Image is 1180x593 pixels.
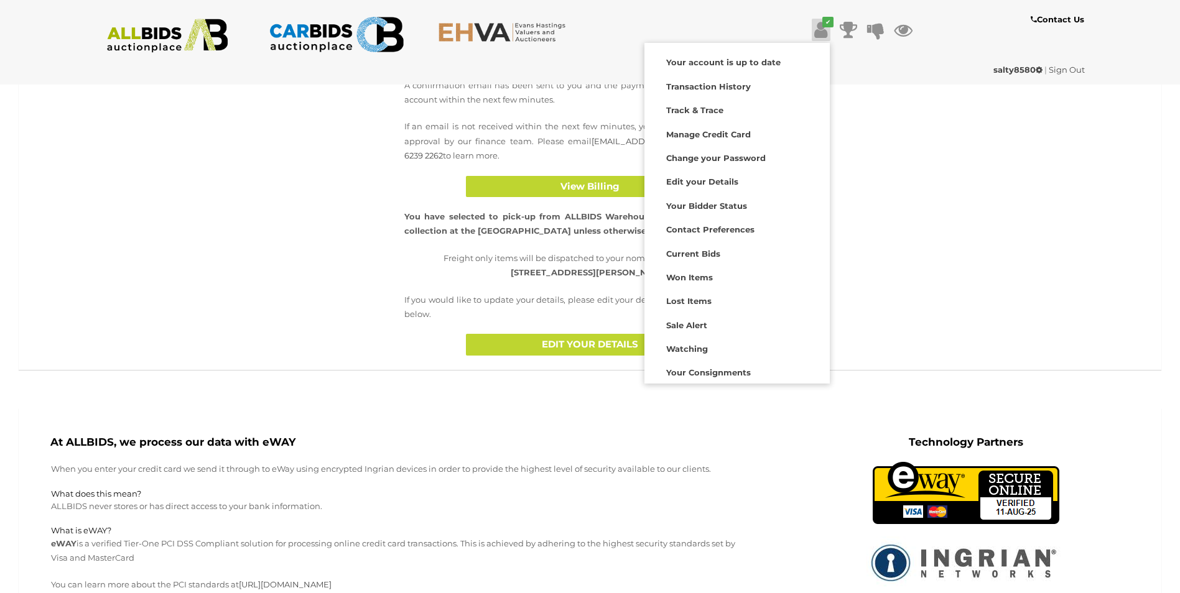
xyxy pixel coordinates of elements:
[822,17,834,27] i: ✔
[51,499,753,513] p: ALLBIDS never stores or has direct access to your bank information.
[666,367,751,377] strong: Your Consignments
[666,153,766,163] strong: Change your Password
[812,19,830,41] a: ✔
[666,296,712,306] strong: Lost Items
[666,57,781,67] strong: Your account is up to date
[644,264,830,288] a: Won Items
[50,436,295,448] b: At ALLBIDS, we process our data with eWAY
[404,119,776,163] p: If an email is not received within the next few minutes, your payment may be subject to approval ...
[1049,65,1085,75] a: Sign Out
[644,336,830,359] a: Watching
[644,168,830,192] a: Edit your Details
[644,359,830,383] a: Your Consignments
[404,334,776,356] a: EDIT YOUR DETAILS
[51,462,753,476] p: When you enter your credit card we send it through to eWay using encrypted Ingrian devices in ord...
[644,216,830,240] a: Contact Preferences
[404,293,776,322] p: If you would like to update your details, please edit your details now by clicking the button below.
[666,81,751,91] strong: Transaction History
[466,176,715,198] button: View Billing
[51,526,753,535] h5: What is eWAY?
[666,129,751,139] strong: Manage Credit Card
[644,193,830,216] a: Your Bidder Status
[644,288,830,311] a: Lost Items
[644,145,830,168] a: Change your Password
[51,536,753,566] p: is a verified Tier-One PCI DSS Compliant solution for processing online credit card transactions....
[666,344,708,354] strong: Watching
[644,73,830,97] a: Transaction History
[666,272,713,282] strong: Won Items
[666,177,738,186] strong: Edit your Details
[404,176,776,198] a: View Billing
[866,536,1066,589] img: Ingrian network
[666,201,747,211] strong: Your Bidder Status
[1044,65,1047,75] span: |
[644,312,830,336] a: Sale Alert
[1031,12,1087,27] a: Contact Us
[993,65,1044,75] a: salty8580
[666,320,707,330] strong: Sale Alert
[666,105,723,115] strong: Track & Trace
[644,241,830,264] a: Current Bids
[404,211,776,236] b: You have selected to pick-up from ALLBIDS Warehouse. Items will be available for collection at th...
[404,251,776,280] p: Freight only items will be dispatched to your nominated freight address:
[644,97,830,121] a: Track & Trace
[100,19,235,53] img: ALLBIDS.com.au
[993,65,1043,75] strong: salty8580
[666,249,720,259] strong: Current Bids
[909,436,1023,448] b: Technology Partners
[51,577,753,592] p: You can learn more about the PCI standards at
[511,267,669,277] strong: [STREET_ADDRESS][PERSON_NAME]
[666,224,755,234] strong: Contact Preferences
[644,121,830,145] a: Manage Credit Card
[51,538,77,548] strong: eWAY
[592,136,740,146] a: [EMAIL_ADDRESS][DOMAIN_NAME]
[239,579,332,589] a: [URL][DOMAIN_NAME]
[873,462,1059,524] img: eWAY Payment Gateway
[466,334,715,356] button: EDIT YOUR DETAILS
[404,78,776,108] p: A confirmation email has been sent to you and the payment should be reflected on your account wit...
[644,49,830,73] a: Your account is up to date
[438,22,573,42] img: EHVA.com.au
[269,12,404,57] img: CARBIDS.com.au
[51,489,753,498] h5: What does this mean?
[1031,14,1084,24] b: Contact Us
